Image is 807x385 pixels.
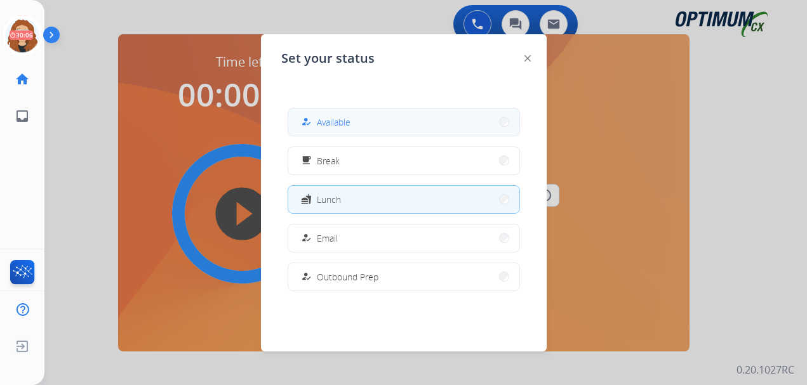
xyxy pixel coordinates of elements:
[288,186,519,213] button: Lunch
[300,271,311,282] mat-icon: how_to_reg
[281,49,375,67] span: Set your status
[300,194,311,205] mat-icon: fastfood
[317,154,340,167] span: Break
[317,193,341,206] span: Lunch
[524,55,531,62] img: close-button
[317,270,378,284] span: Outbound Prep
[288,263,519,290] button: Outbound Prep
[300,233,311,244] mat-icon: how_to_reg
[737,362,794,377] p: 0.20.1027RC
[317,115,350,129] span: Available
[300,155,311,166] mat-icon: free_breakfast
[15,72,30,87] mat-icon: home
[288,225,519,252] button: Email
[300,117,311,127] mat-icon: how_to_reg
[15,108,30,124] mat-icon: inbox
[288,147,519,174] button: Break
[288,108,519,136] button: Available
[317,232,338,245] span: Email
